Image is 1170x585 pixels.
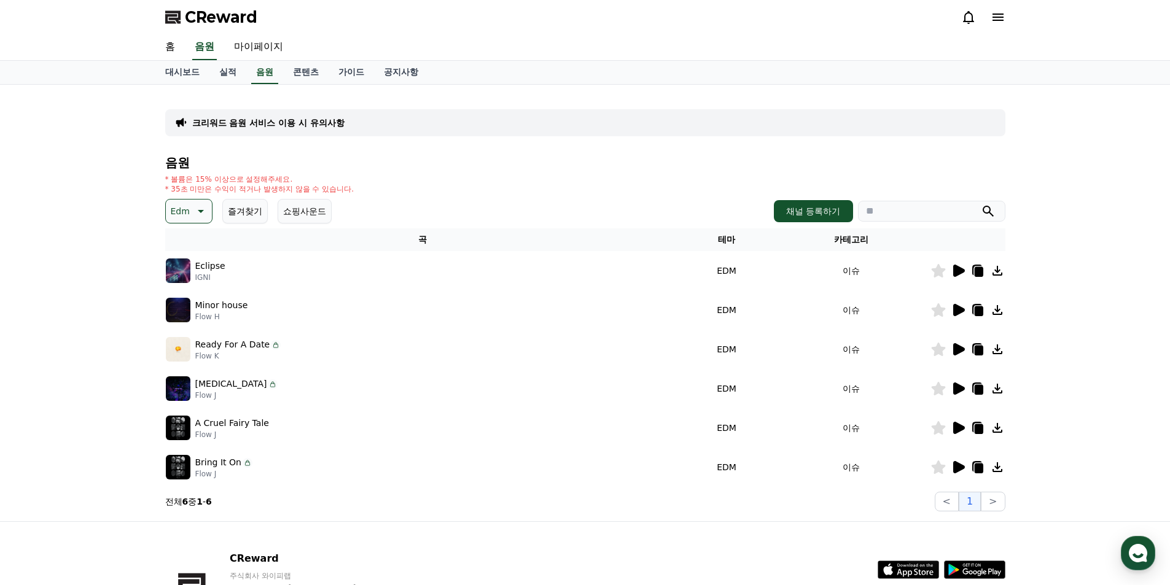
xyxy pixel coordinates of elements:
p: Eclipse [195,260,225,273]
img: music [166,258,190,283]
p: Flow J [195,430,269,440]
p: * 볼륨은 15% 이상으로 설정해주세요. [165,174,354,184]
p: Minor house [195,299,248,312]
td: EDM [681,330,772,369]
p: A Cruel Fairy Tale [195,417,269,430]
td: 이슈 [773,408,930,447]
td: 이슈 [773,369,930,408]
p: Edm [171,203,190,220]
img: music [166,337,190,362]
a: 음원 [251,61,278,84]
p: [MEDICAL_DATA] [195,378,267,390]
button: 즐겨찾기 [222,199,268,223]
td: EDM [681,369,772,408]
button: < [935,492,959,511]
td: EDM [681,408,772,447]
p: 주식회사 와이피랩 [230,571,380,581]
td: 이슈 [773,447,930,487]
p: Ready For A Date [195,338,270,351]
strong: 6 [206,497,212,506]
p: Flow K [195,351,281,361]
p: Flow J [195,469,252,479]
th: 카테고리 [773,228,930,251]
a: 홈 [155,34,185,60]
span: CReward [185,7,257,27]
td: 이슈 [773,251,930,290]
button: 1 [959,492,981,511]
a: 가이드 [329,61,374,84]
a: 크리워드 음원 서비스 이용 시 유의사항 [192,117,345,129]
button: 채널 등록하기 [774,200,852,222]
a: 음원 [192,34,217,60]
th: 테마 [681,228,772,251]
td: 이슈 [773,290,930,330]
td: EDM [681,447,772,487]
img: music [166,455,190,479]
img: music [166,416,190,440]
strong: 1 [197,497,203,506]
p: CReward [230,551,380,566]
p: IGNI [195,273,225,282]
button: Edm [165,199,213,223]
a: 공지사항 [374,61,428,84]
th: 곡 [165,228,681,251]
p: Bring It On [195,456,241,469]
button: > [981,492,1005,511]
h4: 음원 [165,156,1005,169]
p: Flow H [195,312,248,322]
td: 이슈 [773,330,930,369]
a: 마이페이지 [224,34,293,60]
a: 실적 [209,61,246,84]
strong: 6 [182,497,189,506]
td: EDM [681,290,772,330]
a: 콘텐츠 [283,61,329,84]
a: CReward [165,7,257,27]
img: music [166,376,190,401]
p: Flow J [195,390,278,400]
td: EDM [681,251,772,290]
button: 쇼핑사운드 [278,199,332,223]
p: 전체 중 - [165,495,212,508]
a: 대시보드 [155,61,209,84]
p: * 35초 미만은 수익이 적거나 발생하지 않을 수 있습니다. [165,184,354,194]
img: music [166,298,190,322]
